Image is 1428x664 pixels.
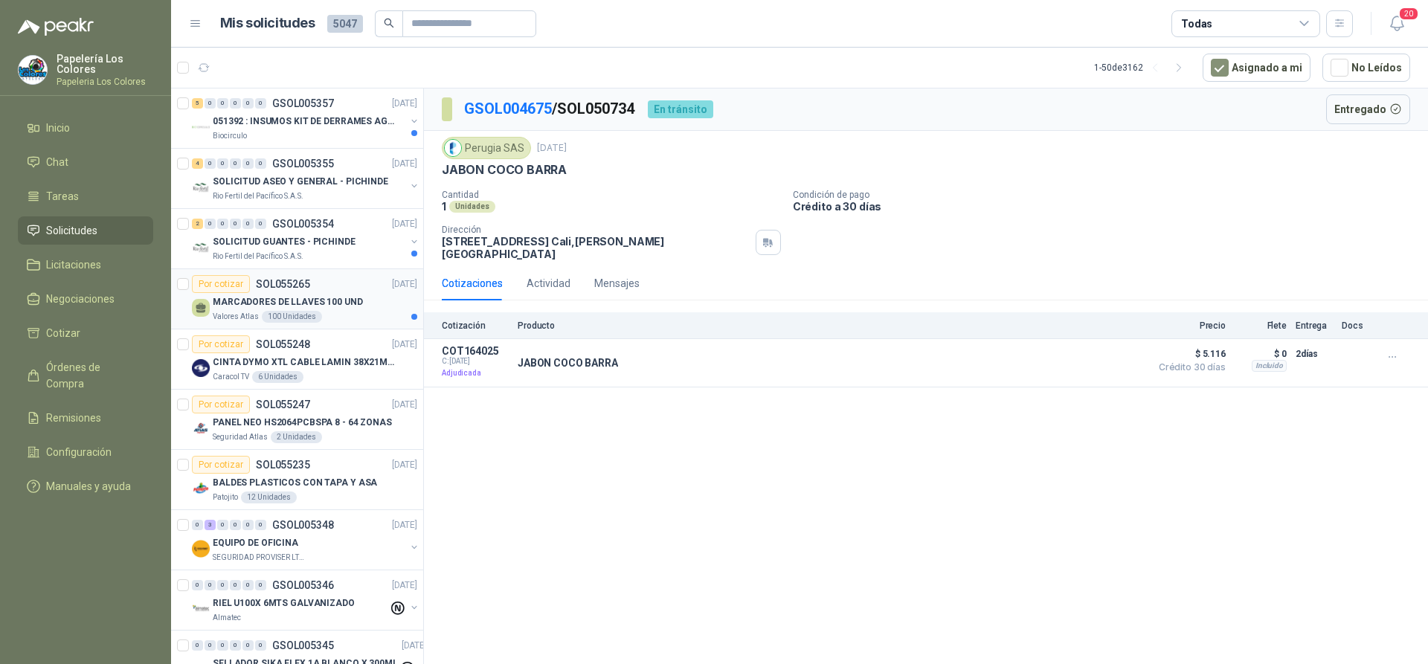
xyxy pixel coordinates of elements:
[18,251,153,279] a: Licitaciones
[327,15,363,33] span: 5047
[171,450,423,510] a: Por cotizarSOL055235[DATE] Company LogoBALDES PLASTICOS CON TAPA Y ASAPatojito12 Unidades
[192,580,203,590] div: 0
[392,217,417,231] p: [DATE]
[242,640,254,651] div: 0
[242,580,254,590] div: 0
[192,396,250,413] div: Por cotizar
[242,520,254,530] div: 0
[230,520,241,530] div: 0
[18,438,153,466] a: Configuración
[272,98,334,109] p: GSOL005357
[392,578,417,593] p: [DATE]
[1094,56,1191,80] div: 1 - 50 de 3162
[1151,363,1226,372] span: Crédito 30 días
[46,120,70,136] span: Inicio
[255,520,266,530] div: 0
[18,353,153,398] a: Órdenes de Compra
[255,219,266,229] div: 0
[230,640,241,651] div: 0
[18,404,153,432] a: Remisiones
[213,416,392,430] p: PANEL NEO HS2064PCBSPA 8 - 64 ZONAS
[192,516,420,564] a: 0 3 0 0 0 0 GSOL005348[DATE] Company LogoEQUIPO DE OFICINASEGURIDAD PROVISER LTDA
[213,612,241,624] p: Almatec
[217,219,228,229] div: 0
[57,77,153,86] p: Papeleria Los Colores
[1151,345,1226,363] span: $ 5.116
[1296,345,1333,363] p: 2 días
[1398,7,1419,21] span: 20
[213,175,388,189] p: SOLICITUD ASEO Y GENERAL - PICHINDE
[272,640,334,651] p: GSOL005345
[242,219,254,229] div: 0
[213,130,247,142] p: Biocirculo
[205,98,216,109] div: 0
[392,398,417,412] p: [DATE]
[230,580,241,590] div: 0
[1383,10,1410,37] button: 20
[213,476,377,490] p: BALDES PLASTICOS CON TAPA Y ASA
[213,552,306,564] p: SEGURIDAD PROVISER LTDA
[192,456,250,474] div: Por cotizar
[217,98,228,109] div: 0
[205,520,216,530] div: 3
[18,18,94,36] img: Logo peakr
[442,162,567,178] p: JABON COCO BARRA
[255,158,266,169] div: 0
[171,329,423,390] a: Por cotizarSOL055248[DATE] Company LogoCINTA DYMO XTL CABLE LAMIN 38X21MMBLANCOCaracol TV6 Unidades
[241,491,297,503] div: 12 Unidades
[46,257,101,273] span: Licitaciones
[392,458,417,472] p: [DATE]
[192,118,210,136] img: Company Logo
[449,201,495,213] div: Unidades
[19,56,47,84] img: Company Logo
[1235,345,1287,363] p: $ 0
[171,390,423,450] a: Por cotizarSOL055247[DATE] Company LogoPANEL NEO HS2064PCBSPA 8 - 64 ZONASSeguridad Atlas2 Unidades
[213,596,355,610] p: RIEL U100X 6MTS GALVANIZADO
[518,357,618,369] p: JABON COCO BARRA
[242,158,254,169] div: 0
[46,478,131,494] span: Manuales y ayuda
[445,140,461,156] img: Company Logo
[262,311,322,323] div: 100 Unidades
[793,190,1422,200] p: Condición de pago
[192,335,250,353] div: Por cotizar
[256,279,310,289] p: SOL055265
[442,275,503,291] div: Cotizaciones
[272,158,334,169] p: GSOL005355
[192,359,210,377] img: Company Logo
[213,251,303,262] p: Rio Fertil del Pacífico S.A.S.
[46,188,79,204] span: Tareas
[442,366,509,381] p: Adjudicada
[205,580,216,590] div: 0
[392,277,417,291] p: [DATE]
[213,235,356,249] p: SOLICITUD GUANTES - PICHINDE
[57,54,153,74] p: Papelería Los Colores
[648,100,713,118] div: En tránsito
[255,98,266,109] div: 0
[192,275,250,293] div: Por cotizar
[192,155,420,202] a: 4 0 0 0 0 0 GSOL005355[DATE] Company LogoSOLICITUD ASEO Y GENERAL - PICHINDERio Fertil del Pacífi...
[242,98,254,109] div: 0
[230,219,241,229] div: 0
[192,219,203,229] div: 2
[256,460,310,470] p: SOL055235
[18,472,153,500] a: Manuales y ayuda
[217,158,228,169] div: 0
[213,431,268,443] p: Seguridad Atlas
[1296,320,1333,331] p: Entrega
[192,94,420,142] a: 5 0 0 0 0 0 GSOL005357[DATE] Company Logo051392 : INSUMOS KIT DE DERRAMES AGOSTO 2025Biocirculo
[18,182,153,210] a: Tareas
[1326,94,1411,124] button: Entregado
[18,319,153,347] a: Cotizar
[46,444,112,460] span: Configuración
[192,215,420,262] a: 2 0 0 0 0 0 GSOL005354[DATE] Company LogoSOLICITUD GUANTES - PICHINDERio Fertil del Pacífico S.A.S.
[192,480,210,497] img: Company Logo
[442,190,781,200] p: Cantidad
[392,518,417,532] p: [DATE]
[46,154,68,170] span: Chat
[392,97,417,111] p: [DATE]
[217,640,228,651] div: 0
[192,520,203,530] div: 0
[18,216,153,245] a: Solicitudes
[192,419,210,437] img: Company Logo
